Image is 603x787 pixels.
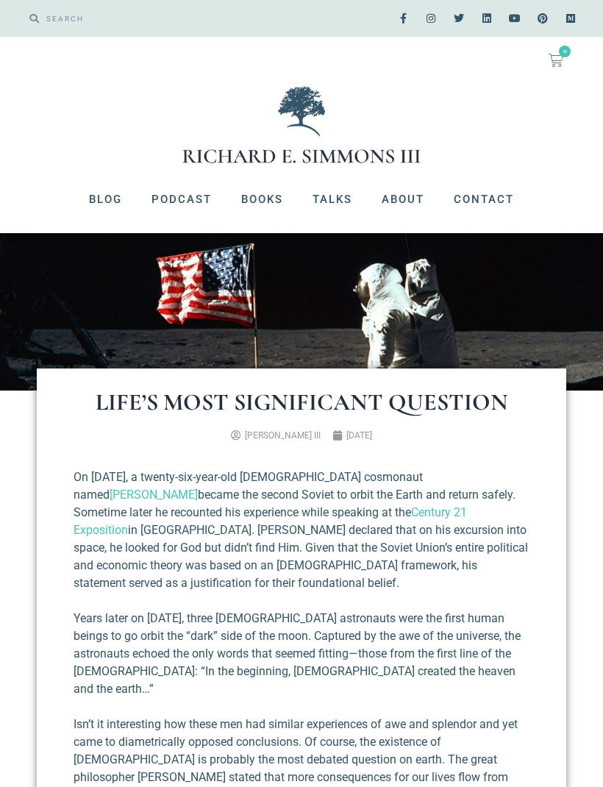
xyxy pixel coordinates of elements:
[74,391,529,414] h1: Life’s Most Significant Question
[74,469,529,592] p: On [DATE], a twenty-six-year-old [DEMOGRAPHIC_DATA] cosmonaut named became the second Soviet to o...
[74,505,467,537] a: Century 21 Exposition
[110,488,198,502] a: [PERSON_NAME]
[39,7,294,29] input: SEARCH
[245,430,321,441] span: [PERSON_NAME] III
[226,180,298,218] a: Books
[332,429,372,442] a: [DATE]
[559,46,571,57] span: 0
[74,180,137,218] a: Blog
[15,180,588,218] nav: Menu
[439,180,529,218] a: Contact
[346,430,372,441] time: [DATE]
[137,180,226,218] a: Podcast
[74,610,529,698] p: Years later on [DATE], three [DEMOGRAPHIC_DATA] astronauts were the first human beings to go orbi...
[298,180,367,218] a: Talks
[531,44,581,76] a: 0
[367,180,439,218] a: About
